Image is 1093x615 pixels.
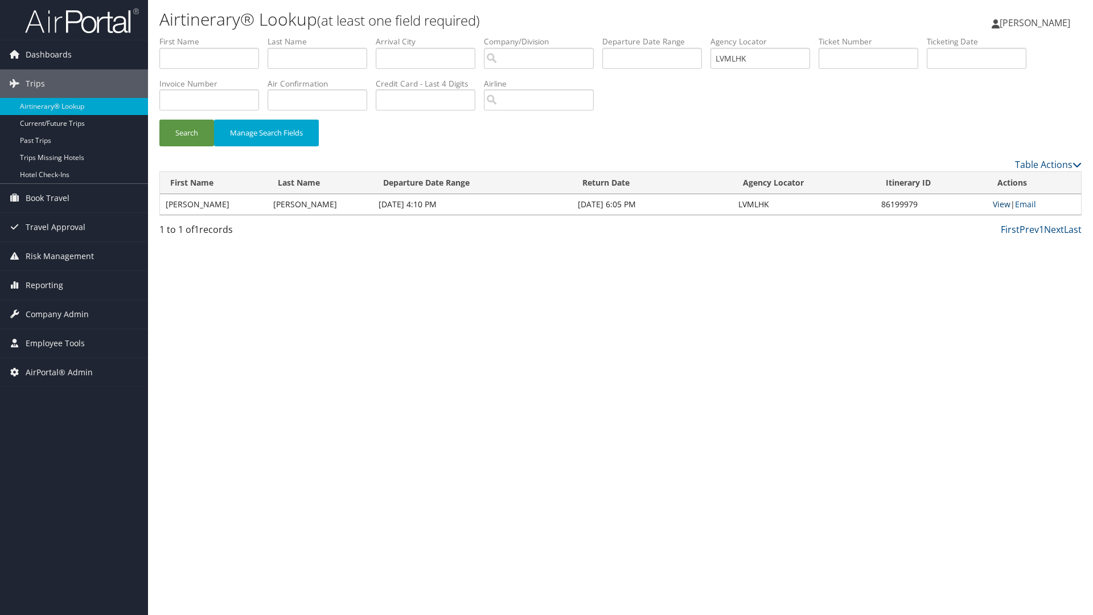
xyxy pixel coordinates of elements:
span: 1 [194,223,199,236]
a: Prev [1020,223,1039,236]
th: Actions [987,172,1081,194]
label: Air Confirmation [268,78,376,89]
a: View [993,199,1010,210]
label: Credit Card - Last 4 Digits [376,78,484,89]
th: Itinerary ID: activate to sort column ascending [876,172,987,194]
th: Departure Date Range: activate to sort column ascending [373,172,572,194]
span: [PERSON_NAME] [1000,17,1070,29]
label: Last Name [268,36,376,47]
div: 1 to 1 of records [159,223,377,242]
a: First [1001,223,1020,236]
td: | [987,194,1081,215]
span: Travel Approval [26,213,85,241]
a: [PERSON_NAME] [992,6,1082,40]
th: Last Name: activate to sort column ascending [268,172,373,194]
td: [PERSON_NAME] [268,194,373,215]
button: Search [159,120,214,146]
span: Trips [26,69,45,98]
span: Company Admin [26,300,89,329]
small: (at least one field required) [317,11,480,30]
img: airportal-logo.png [25,7,139,34]
label: Ticket Number [819,36,927,47]
td: [PERSON_NAME] [160,194,268,215]
th: Agency Locator: activate to sort column ascending [733,172,876,194]
span: Reporting [26,271,63,300]
td: LVMLHK [733,194,876,215]
label: Ticketing Date [927,36,1035,47]
td: 86199979 [876,194,987,215]
h1: Airtinerary® Lookup [159,7,774,31]
label: Departure Date Range [602,36,710,47]
label: Company/Division [484,36,602,47]
span: AirPortal® Admin [26,358,93,387]
span: Dashboards [26,40,72,69]
th: First Name: activate to sort column ascending [160,172,268,194]
label: Arrival City [376,36,484,47]
label: First Name [159,36,268,47]
a: 1 [1039,223,1044,236]
a: Next [1044,223,1064,236]
button: Manage Search Fields [214,120,319,146]
label: Invoice Number [159,78,268,89]
a: Email [1015,199,1036,210]
a: Last [1064,223,1082,236]
label: Airline [484,78,602,89]
span: Employee Tools [26,329,85,358]
label: Agency Locator [710,36,819,47]
a: Table Actions [1015,158,1082,171]
td: [DATE] 6:05 PM [572,194,733,215]
th: Return Date: activate to sort column descending [572,172,733,194]
span: Book Travel [26,184,69,212]
td: [DATE] 4:10 PM [373,194,572,215]
span: Risk Management [26,242,94,270]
